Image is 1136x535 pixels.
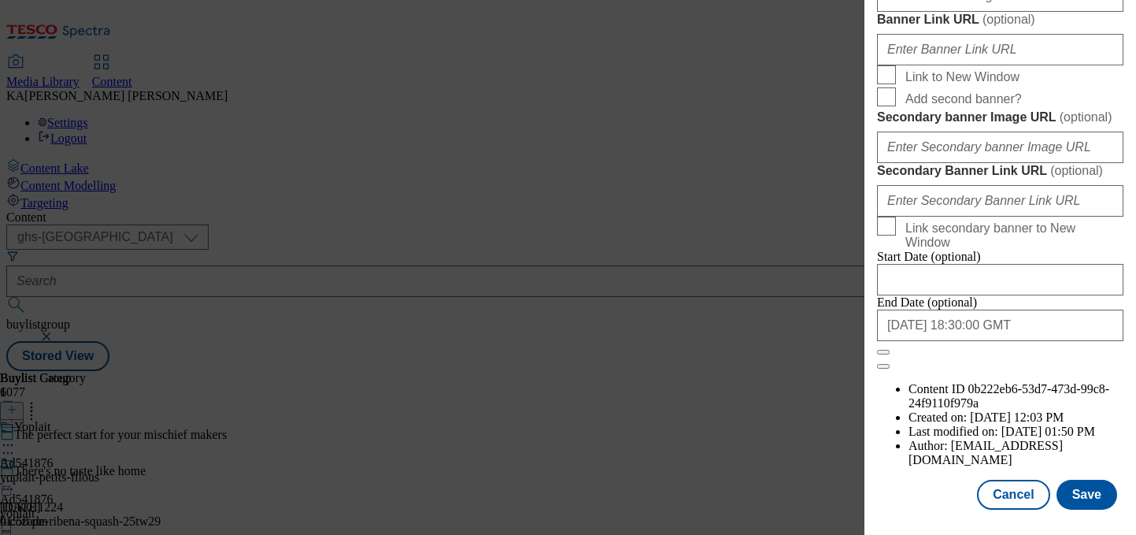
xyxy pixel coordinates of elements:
span: ( optional ) [1060,110,1112,124]
button: Save [1056,480,1117,510]
input: Enter Date [877,310,1123,341]
input: Enter Banner Link URL [877,34,1123,65]
li: Created on: [908,411,1123,425]
input: Enter Secondary Banner Link URL [877,185,1123,217]
span: ( optional ) [1050,164,1103,177]
button: Cancel [977,480,1049,510]
label: Secondary banner Image URL [877,110,1123,125]
span: Link secondary banner to New Window [905,221,1117,250]
button: Close [877,350,890,355]
span: ( optional ) [982,13,1035,26]
span: End Date (optional) [877,295,977,309]
label: Banner Link URL [877,12,1123,28]
span: [EMAIL_ADDRESS][DOMAIN_NAME] [908,439,1063,466]
span: Start Date (optional) [877,250,981,263]
span: 0b222eb6-53d7-473d-99c8-24f9110f979a [908,382,1109,410]
li: Content ID [908,382,1123,411]
input: Enter Date [877,264,1123,295]
li: Last modified on: [908,425,1123,439]
input: Enter Secondary banner Image URL [877,132,1123,163]
span: [DATE] 01:50 PM [1001,425,1095,438]
span: Link to New Window [905,70,1019,84]
li: Author: [908,439,1123,467]
span: Add second banner? [905,92,1022,106]
span: [DATE] 12:03 PM [970,411,1064,424]
label: Secondary Banner Link URL [877,163,1123,179]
